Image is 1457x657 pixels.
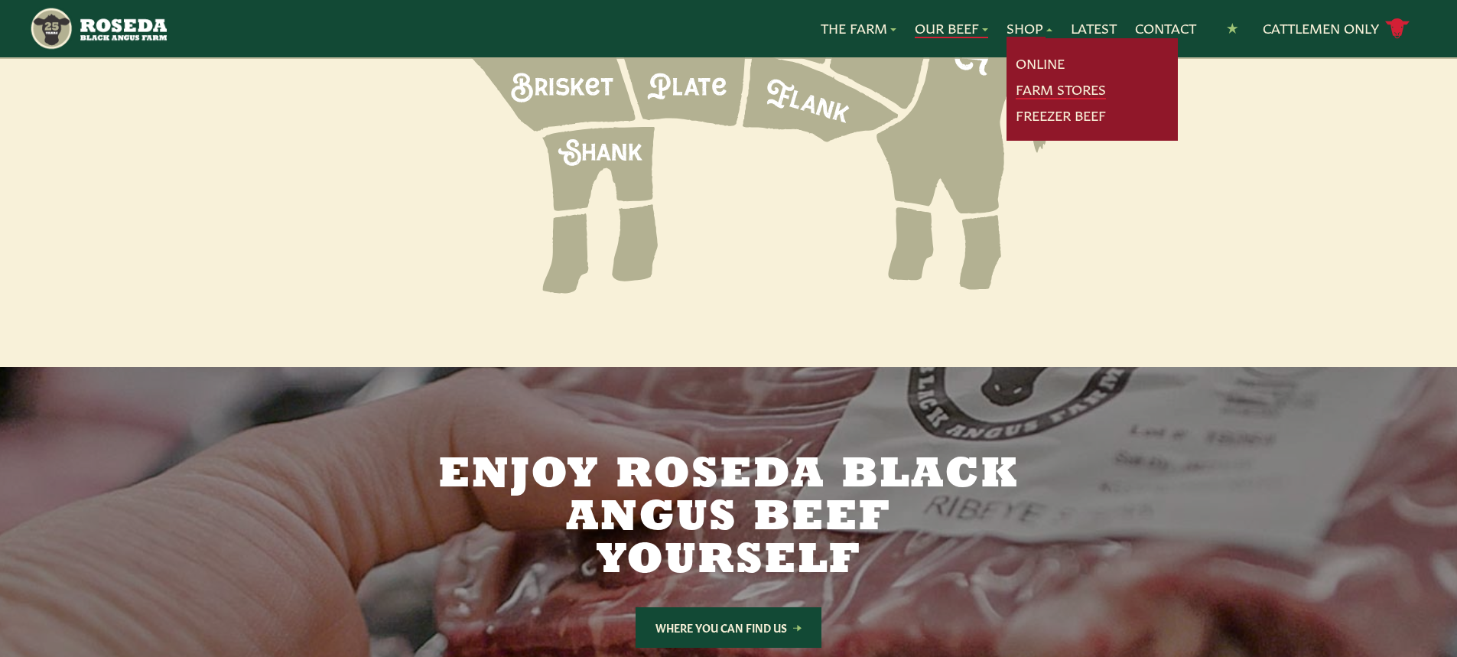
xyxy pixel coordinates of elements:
[29,6,166,51] img: https://roseda.com/wp-content/uploads/2021/05/roseda-25-header.png
[1007,18,1052,38] a: Shop
[915,18,988,38] a: Our Beef
[1016,106,1106,125] a: Freezer Beef
[435,454,1023,583] h2: Enjoy Roseda Black Angus Beef Yourself
[821,18,896,38] a: The Farm
[1263,15,1410,42] a: Cattlemen Only
[1016,80,1106,99] a: Farm Stores
[1135,18,1196,38] a: Contact
[1016,54,1065,73] a: Online
[636,607,821,648] a: Where You Can Find Us
[1071,18,1117,38] a: Latest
